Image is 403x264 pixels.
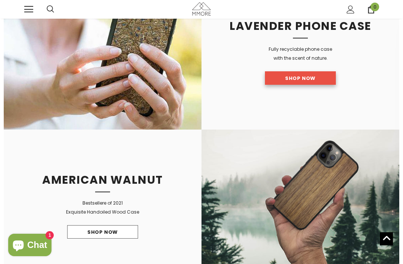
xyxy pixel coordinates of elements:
span: 0 [371,3,379,11]
img: MMORE Cases [192,2,211,15]
span: Worlds first organic Lavender phone case [226,6,375,34]
span: Fully recyclable phone case with the scent of nature. [269,46,332,61]
a: Shop Now [265,71,336,85]
span: Bestsellere of 2021 Exquisite Handoiled Wood Case [66,200,139,215]
a: 0 [367,6,375,13]
inbox-online-store-chat: Shopify online store chat [6,234,54,258]
span: Shop Now [285,75,316,82]
span: American Walnut [42,172,163,188]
